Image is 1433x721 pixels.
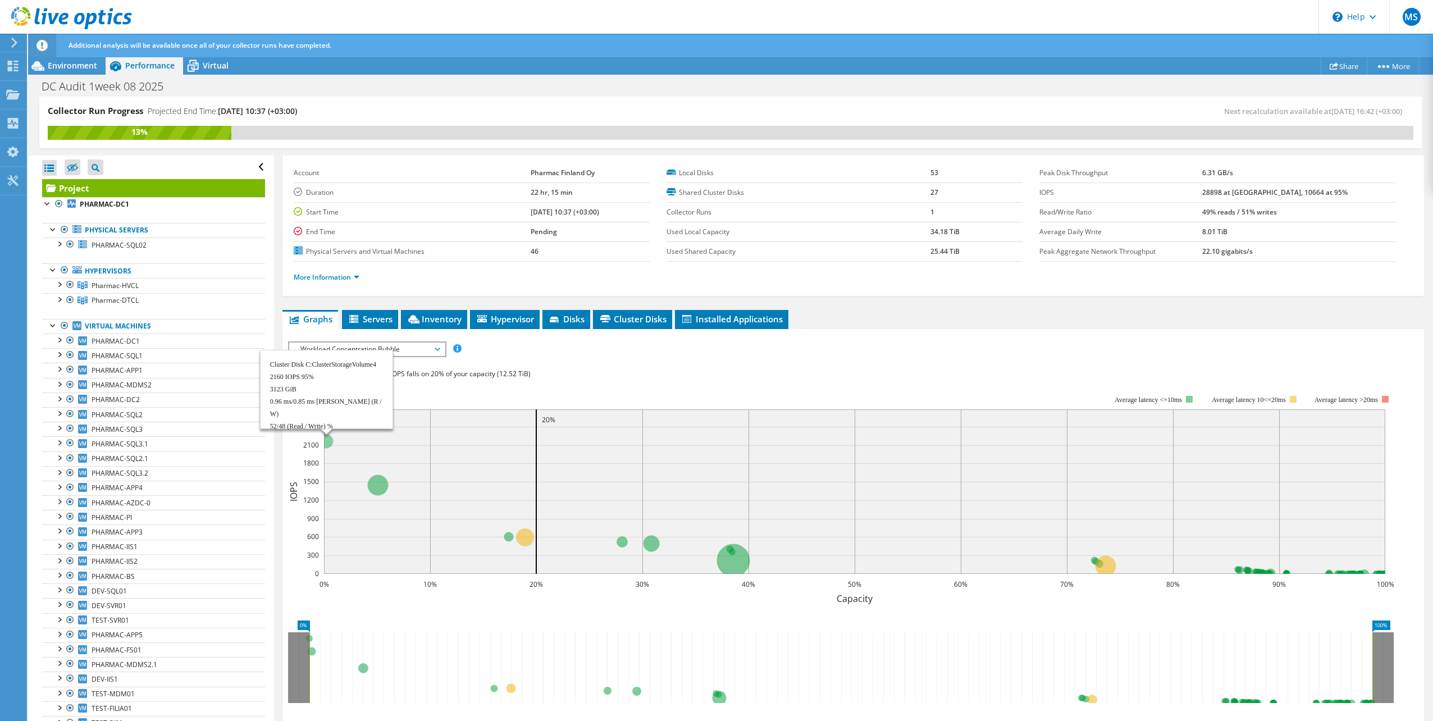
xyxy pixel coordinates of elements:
[92,601,126,610] span: DEV-SVR01
[307,550,319,560] text: 300
[92,660,157,669] span: PHARMAC-MDMS2.1
[1212,396,1286,404] tspan: Average latency 10<=20ms
[92,586,127,596] span: DEV-SQL01
[1202,227,1227,236] b: 8.01 TiB
[42,540,265,554] a: PHARMAC-IIS1
[42,238,265,252] a: PHARMAC-SQL02
[36,80,181,93] h1: DC Audit 1week 08 2025
[92,468,148,478] span: PHARMAC-SQL3.2
[92,366,143,375] span: PHARMAC-APP1
[148,105,297,117] h4: Projected End Time:
[954,579,967,589] text: 60%
[42,569,265,583] a: PHARMAC-BS
[667,167,930,179] label: Local Disks
[92,556,138,566] span: PHARMAC-IIS2
[531,188,573,197] b: 22 hr, 15 min
[42,263,265,278] a: Hypervisors
[42,293,265,308] a: Pharmac-DTCL
[1039,167,1202,179] label: Peak Disk Throughput
[42,378,265,393] a: PHARMAC-MDMS2
[303,477,319,486] text: 1500
[348,313,393,325] span: Servers
[930,227,960,236] b: 34.18 TiB
[1315,396,1378,404] text: Average latency >20ms
[80,199,129,209] b: PHARMAC-DC1
[303,440,319,450] text: 2100
[315,569,319,578] text: 0
[42,334,265,348] a: PHARMAC-DC1
[42,701,265,716] a: TEST-FILIA01
[476,313,534,325] span: Hypervisor
[423,579,437,589] text: 10%
[42,672,265,686] a: DEV-IIS1
[42,613,265,628] a: TEST-SVR01
[307,532,319,541] text: 600
[681,313,783,325] span: Installed Applications
[92,572,135,581] span: PHARMAC-BS
[1272,579,1286,589] text: 90%
[42,393,265,407] a: PHARMAC-DC2
[667,246,930,257] label: Used Shared Capacity
[1039,246,1202,257] label: Peak Aggregate Network Throughput
[1403,8,1421,26] span: MS
[92,425,143,434] span: PHARMAC-SQL3
[42,223,265,238] a: Physical Servers
[42,422,265,436] a: PHARMAC-SQL3
[92,513,132,522] span: PHARMAC-PI
[42,466,265,481] a: PHARMAC-SQL3.2
[1224,106,1408,116] span: Next recalculation available at
[294,226,531,238] label: End Time
[1115,396,1182,404] tspan: Average latency <=10ms
[69,40,331,50] span: Additional analysis will be available once all of your collector runs have completed.
[42,436,265,451] a: PHARMAC-SQL3.1
[42,363,265,377] a: PHARMAC-APP1
[92,645,142,655] span: PHARMAC-FS01
[531,168,595,177] b: Pharmac Finland Oy
[930,168,938,177] b: 53
[42,628,265,642] a: PHARMAC-APP5
[1367,57,1419,75] a: More
[218,106,297,116] span: [DATE] 10:37 (+03:00)
[48,60,97,71] span: Environment
[42,481,265,495] a: PHARMAC-APP4
[92,410,143,419] span: PHARMAC-SQL2
[636,579,649,589] text: 30%
[1331,106,1402,116] span: [DATE] 16:42 (+03:00)
[42,657,265,672] a: PHARMAC-MDMS2.1
[1202,247,1253,256] b: 22.10 gigabits/s
[667,226,930,238] label: Used Local Capacity
[92,240,147,250] span: PHARMAC-SQL02
[42,687,265,701] a: TEST-MDM01
[930,247,960,256] b: 25.44 TiB
[92,295,139,305] span: Pharmac-DTCL
[1039,226,1202,238] label: Average Daily Write
[92,454,148,463] span: PHARMAC-SQL2.1
[294,246,531,257] label: Physical Servers and Virtual Machines
[930,188,938,197] b: 27
[599,313,667,325] span: Cluster Disks
[848,579,861,589] text: 50%
[303,495,319,505] text: 1200
[92,674,118,684] span: DEV-IIS1
[1321,57,1367,75] a: Share
[125,60,175,71] span: Performance
[92,542,138,551] span: PHARMAC-IIS1
[92,704,132,713] span: TEST-FILIA01
[92,630,143,640] span: PHARMAC-APP5
[1376,579,1394,589] text: 100%
[42,598,265,613] a: DEV-SVR01
[92,483,143,492] span: PHARMAC-APP4
[294,272,359,282] a: More Information
[307,514,319,523] text: 900
[742,579,755,589] text: 40%
[287,482,300,501] text: IOPS
[1039,187,1202,198] label: IOPS
[667,187,930,198] label: Shared Cluster Disks
[837,592,873,605] text: Capacity
[294,207,531,218] label: Start Time
[42,407,265,422] a: PHARMAC-SQL2
[548,313,585,325] span: Disks
[42,510,265,524] a: PHARMAC-PI
[531,207,599,217] b: [DATE] 10:37 (+03:00)
[42,179,265,197] a: Project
